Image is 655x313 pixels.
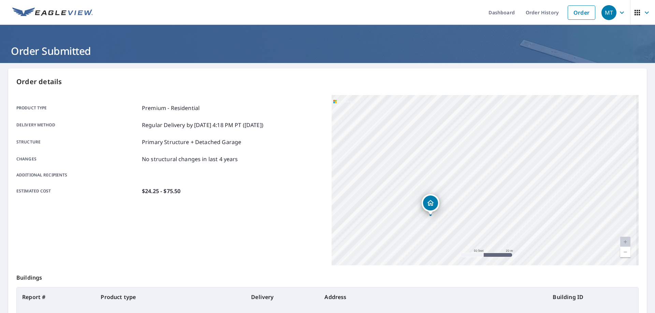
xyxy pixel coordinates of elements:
p: Additional recipients [16,172,139,178]
div: Dropped pin, building 1, Residential property, 2210 Westwood Pine Dr Moseley, VA 23120 [422,194,439,215]
p: Structure [16,138,139,146]
p: Primary Structure + Detached Garage [142,138,241,146]
p: Estimated cost [16,187,139,195]
th: Building ID [547,287,638,307]
p: Changes [16,155,139,163]
p: Premium - Residential [142,104,200,112]
div: MT [601,5,616,20]
h1: Order Submitted [8,44,647,58]
th: Report # [17,287,95,307]
th: Product type [95,287,246,307]
a: Current Level 19, Zoom In Disabled [620,237,630,247]
a: Current Level 19, Zoom Out [620,247,630,257]
th: Address [319,287,547,307]
p: Buildings [16,265,639,287]
p: Product type [16,104,139,112]
img: EV Logo [12,7,93,18]
p: Regular Delivery by [DATE] 4:18 PM PT ([DATE]) [142,121,263,129]
p: Delivery method [16,121,139,129]
p: $24.25 - $75.50 [142,187,180,195]
p: No structural changes in last 4 years [142,155,238,163]
a: Order [568,5,595,20]
p: Order details [16,77,639,87]
th: Delivery [246,287,319,307]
